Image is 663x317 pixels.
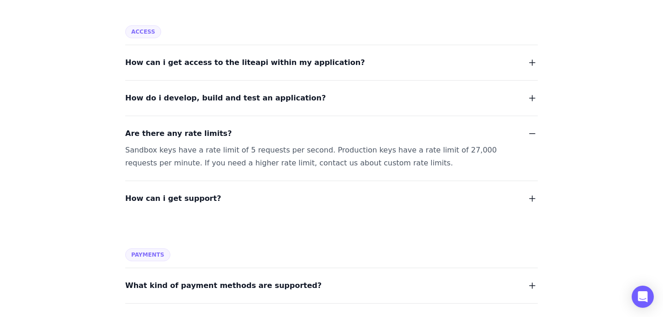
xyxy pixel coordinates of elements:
span: How do i develop, build and test an application? [125,92,326,105]
button: How do i develop, build and test an application? [125,92,538,105]
span: How can i get access to the liteapi within my application? [125,56,365,69]
div: Sandbox keys have a rate limit of 5 requests per second. Production keys have a rate limit of 27,... [125,144,516,170]
span: How can i get support? [125,192,221,205]
div: Open Intercom Messenger [632,286,654,308]
button: What kind of payment methods are supported? [125,279,538,292]
button: How can i get support? [125,192,538,205]
span: Are there any rate limits? [125,127,232,140]
span: Payments [125,248,170,261]
button: Are there any rate limits? [125,127,538,140]
button: How can i get access to the liteapi within my application? [125,56,538,69]
span: What kind of payment methods are supported? [125,279,322,292]
span: Access [125,25,161,38]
